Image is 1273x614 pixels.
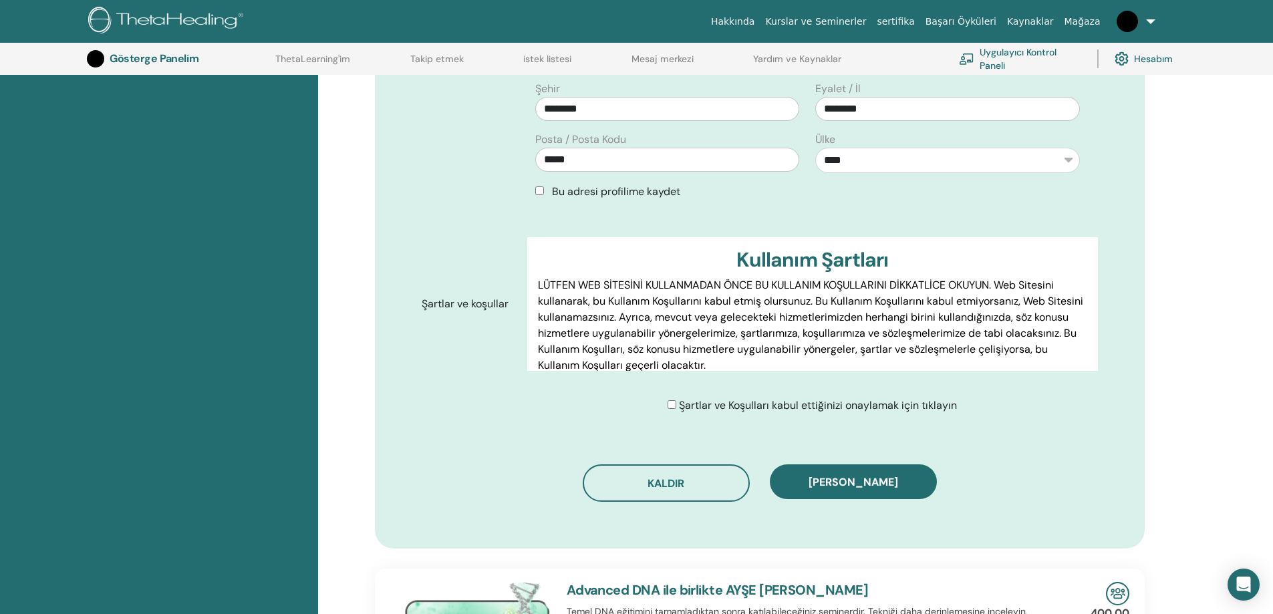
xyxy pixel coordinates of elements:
a: Başarı Öyküleri [920,9,1002,34]
button: [PERSON_NAME] [770,464,937,499]
a: sertifika [871,9,920,34]
font: Hesabım [1134,53,1173,65]
font: Bu adresi profilime kaydet [552,184,680,198]
a: Yardım ve Kaynaklar [753,53,841,75]
img: chalkboard-teacher.svg [959,53,974,64]
font: istek listesi [523,53,571,65]
font: Ülke [815,132,835,146]
font: Kaynaklar [1007,16,1054,27]
font: ThetaLearning'im [275,53,350,65]
font: LÜTFEN WEB SİTESİNİ KULLANMADAN ÖNCE BU KULLANIM KOŞULLARINI DİKKATLİCE OKUYUN. Web Sitesini kull... [538,278,1083,372]
img: Yüz Yüze Seminer [1106,582,1129,605]
a: Mesaj merkezi [631,53,694,75]
a: Advanced DNA ile birlikte AYŞE [PERSON_NAME] [567,581,869,599]
a: Hakkında [706,9,760,34]
font: Kurslar ve Seminerler [765,16,866,27]
img: cog.svg [1115,49,1129,69]
img: logo.png [88,7,248,37]
font: Şartlar ve Koşulları kabul ettiğinizi onaylamak için tıklayın [679,398,957,412]
a: Kurslar ve Seminerler [760,9,871,34]
a: ThetaLearning'im [275,53,350,75]
font: Uygulayıcı Kontrol Paneli [980,47,1056,71]
a: Takip etmek [410,53,464,75]
font: sertifika [877,16,914,27]
a: Mağaza [1058,9,1105,34]
img: default.jpg [87,50,104,67]
font: Hakkında [711,16,755,27]
font: Mesaj merkezi [631,53,694,65]
font: Başarı Öyküleri [926,16,996,27]
font: Gösterge Panelim [110,51,198,65]
a: Kaynaklar [1002,9,1059,34]
font: Yardım ve Kaynaklar [753,53,841,65]
font: Kullanım Şartları [736,247,888,273]
a: Uygulayıcı Kontrol Paneli [959,44,1081,73]
font: kaldır [648,476,684,490]
a: Hesabım [1115,44,1173,73]
a: istek listesi [523,53,571,75]
font: Takip etmek [410,53,464,65]
font: Şartlar ve koşullar [422,297,509,311]
div: Open Intercom Messenger [1228,569,1260,601]
font: Mağaza [1064,16,1100,27]
font: Şehir [535,82,560,96]
button: kaldır [583,464,750,502]
font: [PERSON_NAME] [809,475,898,489]
font: Eyalet / İl [815,82,861,96]
img: default.jpg [1117,11,1138,32]
font: Posta / Posta Kodu [535,132,626,146]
